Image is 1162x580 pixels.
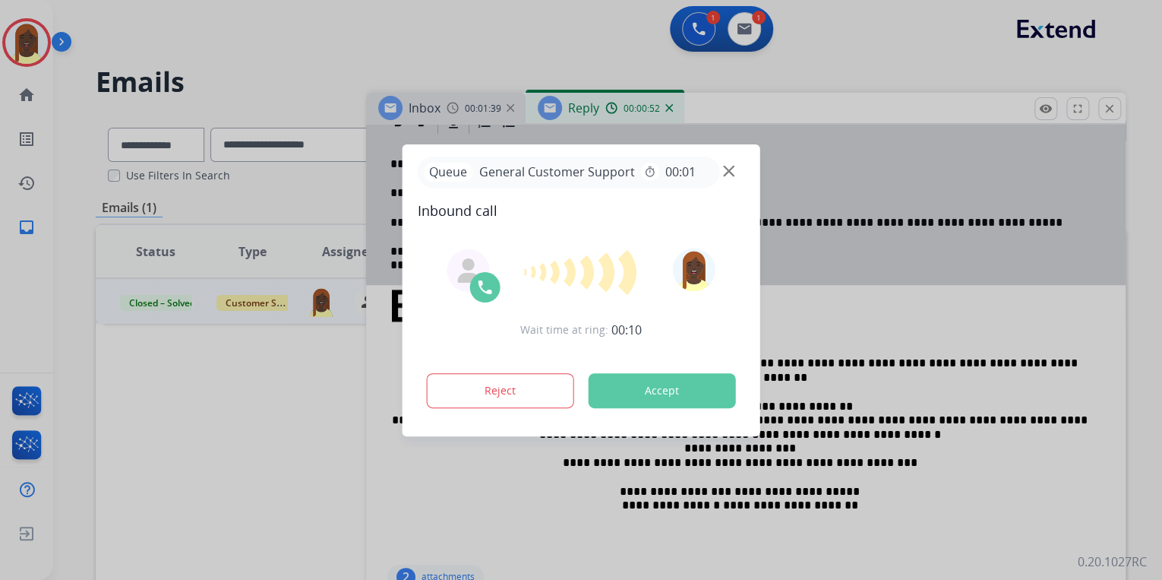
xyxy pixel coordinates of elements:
[476,278,494,296] img: call-icon
[665,163,696,181] span: 00:01
[456,258,481,283] img: agent-avatar
[611,321,642,339] span: 00:10
[473,163,641,181] span: General Customer Support
[644,166,656,178] mat-icon: timer
[424,163,473,182] p: Queue
[672,249,715,291] img: avatar
[1078,553,1147,571] p: 0.20.1027RC
[520,322,608,338] span: Wait time at ring:
[427,373,574,408] button: Reject
[723,165,734,176] img: close-button
[589,373,736,408] button: Accept
[418,200,745,221] span: Inbound call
